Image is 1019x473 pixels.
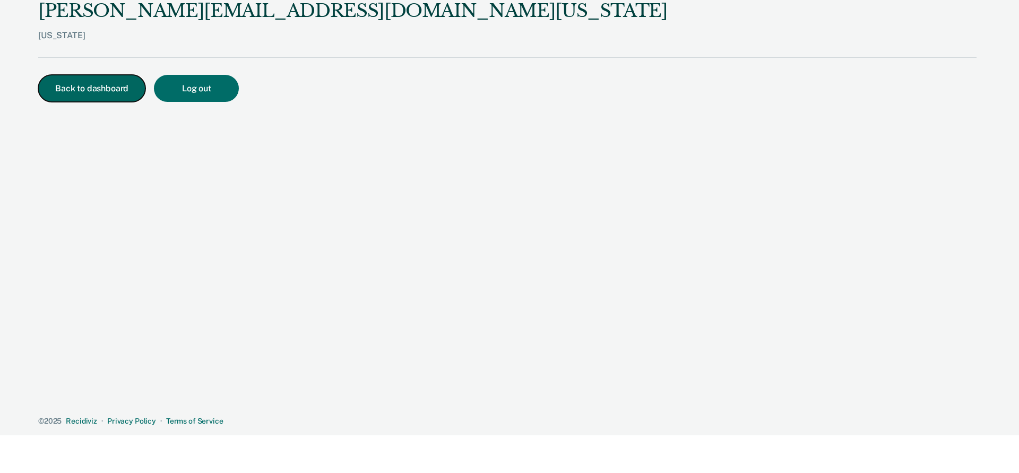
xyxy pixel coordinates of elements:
a: Terms of Service [166,417,223,425]
div: [US_STATE] [38,30,668,57]
span: © 2025 [38,417,62,425]
a: Recidiviz [66,417,97,425]
div: · · [38,417,977,426]
a: Privacy Policy [107,417,156,425]
a: Back to dashboard [38,84,154,93]
button: Log out [154,75,239,102]
button: Back to dashboard [38,75,145,102]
